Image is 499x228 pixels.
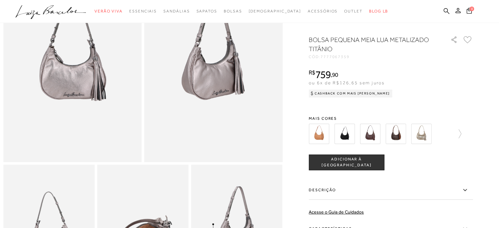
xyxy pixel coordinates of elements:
a: noSubCategoriesText [344,5,363,17]
i: R$ [309,70,315,75]
button: 0 [465,7,474,16]
a: noSubCategoriesText [129,5,157,17]
span: Essenciais [129,9,157,13]
a: noSubCategoriesText [196,5,217,17]
img: BOLSA PEQUENA MEIA LUA CARAMELO [385,124,406,144]
span: 759 [315,69,331,80]
span: ADICIONAR À [GEOGRAPHIC_DATA] [309,156,384,168]
div: Cashback com Mais [PERSON_NAME] [309,90,392,97]
img: BOLSA BAGUETE MEIA LUA EM COURO VERNIZ CAFÉ PEQUENA [360,124,380,144]
span: BLOG LB [369,9,388,13]
span: [DEMOGRAPHIC_DATA] [248,9,301,13]
a: noSubCategoriesText [308,5,338,17]
a: Acesse o Guia de Cuidados [309,209,364,215]
span: Bolsas [224,9,242,13]
i: , [331,72,338,78]
h1: BOLSA PEQUENA MEIA LUA METALIZADO TITÂNIO [309,35,432,53]
span: Mais cores [309,116,473,120]
a: BLOG LB [369,5,388,17]
label: Descrição [309,181,473,200]
a: noSubCategoriesText [248,5,301,17]
img: BOLSA BAGUETE MEIA LUA EM COURO PRETO PEQUENA [334,124,355,144]
span: 90 [332,71,338,78]
span: Outlet [344,9,363,13]
a: noSubCategoriesText [94,5,123,17]
div: CÓD: [309,55,440,59]
a: noSubCategoriesText [163,5,190,17]
span: ou 6x de R$126,65 sem juros [309,80,385,85]
span: Sandálias [163,9,190,13]
span: Acessórios [308,9,338,13]
span: Sapatos [196,9,217,13]
img: BOLSA BAGUETE MEIA LUA EM COURO CARAMELO PEQUENA [309,124,329,144]
img: BOLSA PEQUENA MEIA LUA DOURADA [411,124,431,144]
span: Verão Viva [94,9,123,13]
button: ADICIONAR À [GEOGRAPHIC_DATA] [309,155,384,170]
span: 0 [469,7,474,11]
a: noSubCategoriesText [224,5,242,17]
span: 7777067359 [321,54,350,59]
